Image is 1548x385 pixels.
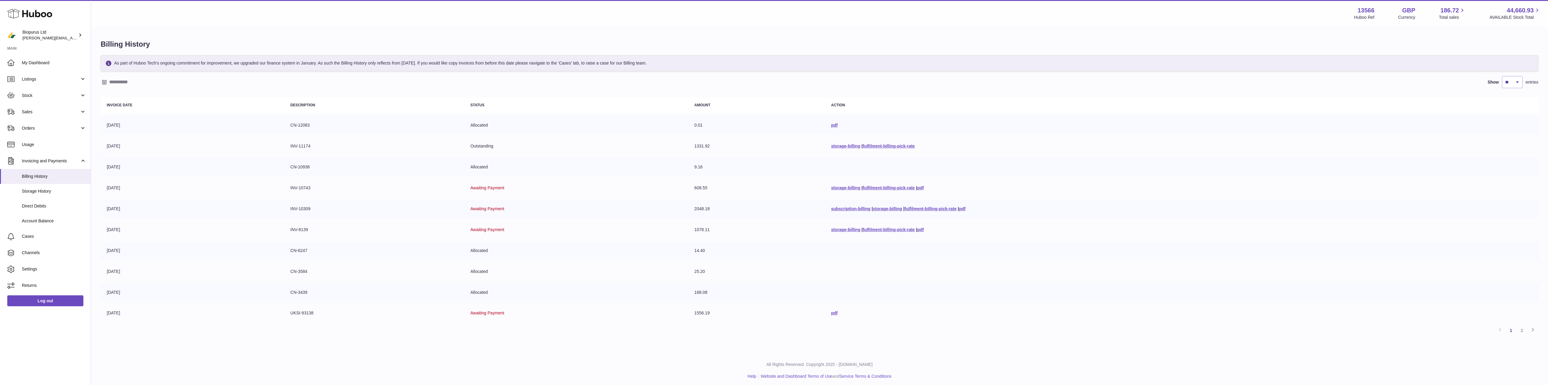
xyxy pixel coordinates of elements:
[22,29,77,41] div: Biopurus Ltd
[470,103,484,107] strong: Status
[905,206,957,211] a: fulfilment-billing-pick-rate
[917,227,924,232] a: pdf
[284,200,465,218] td: INV-10309
[863,144,915,148] a: fulfilment-billing-pick-rate
[22,218,86,224] span: Account Balance
[916,185,917,190] span: |
[101,39,1538,49] h1: Billing History
[688,200,825,218] td: 2048.18
[831,310,838,315] a: pdf
[1439,6,1466,20] a: 186.72 Total sales
[694,103,710,107] strong: Amount
[101,137,284,155] td: [DATE]
[917,185,924,190] a: pdf
[284,263,465,280] td: CN-3584
[284,221,465,239] td: INV-8139
[22,93,80,98] span: Stock
[861,185,863,190] span: |
[1488,79,1499,85] label: Show
[1440,6,1459,15] span: 186.72
[747,374,756,379] a: Help
[831,103,845,107] strong: Action
[284,158,465,176] td: CN-10938
[22,60,86,66] span: My Dashboard
[861,144,863,148] span: |
[22,283,86,288] span: Returns
[688,263,825,280] td: 25.20
[101,179,284,197] td: [DATE]
[839,374,892,379] a: Service Terms & Conditions
[831,144,860,148] a: storage-billing
[101,221,284,239] td: [DATE]
[688,179,825,197] td: 608.55
[7,31,16,40] img: peter@biopurus.co.uk
[759,373,892,379] li: and
[101,304,284,322] td: [DATE]
[284,304,465,322] td: UKSI-93138
[290,103,315,107] strong: Description
[284,137,465,155] td: INV-11174
[688,304,825,322] td: 1556.19
[1516,325,1527,336] a: 2
[761,374,832,379] a: Website and Dashboard Terms of Use
[1402,6,1415,15] strong: GBP
[470,164,488,169] span: Allocated
[916,227,917,232] span: |
[1398,15,1415,20] div: Currency
[101,284,284,301] td: [DATE]
[863,227,915,232] a: fulfilment-billing-pick-rate
[470,290,488,295] span: Allocated
[831,227,860,232] a: storage-billing
[1358,6,1375,15] strong: 13566
[107,103,132,107] strong: Invoice Date
[22,76,80,82] span: Listings
[470,310,504,315] span: Awaiting Payment
[22,174,86,179] span: Billing History
[101,200,284,218] td: [DATE]
[1439,15,1466,20] span: Total sales
[22,266,86,272] span: Settings
[831,206,871,211] a: subscription-billing
[863,185,915,190] a: fulfilment-billing-pick-rate
[959,206,965,211] a: pdf
[101,116,284,134] td: [DATE]
[831,123,838,128] a: pdf
[688,242,825,260] td: 14.40
[284,242,465,260] td: CN-6247
[470,185,504,190] span: Awaiting Payment
[861,227,863,232] span: |
[470,227,504,232] span: Awaiting Payment
[831,185,860,190] a: storage-billing
[22,125,80,131] span: Orders
[96,362,1543,367] p: All Rights Reserved. Copyright 2025 - [DOMAIN_NAME]
[1354,15,1375,20] div: Huboo Ref
[22,35,122,40] span: [PERSON_NAME][EMAIL_ADDRESS][DOMAIN_NAME]
[101,263,284,280] td: [DATE]
[688,284,825,301] td: 168.08
[688,158,825,176] td: 9.16
[22,109,80,115] span: Sales
[101,242,284,260] td: [DATE]
[22,250,86,256] span: Channels
[22,203,86,209] span: Direct Debits
[470,206,504,211] span: Awaiting Payment
[284,179,465,197] td: INV-10743
[22,158,80,164] span: Invoicing and Payments
[7,295,83,306] a: Log out
[688,116,825,134] td: 0.01
[284,284,465,301] td: CN-3439
[22,234,86,239] span: Cases
[1489,6,1541,20] a: 44,660.93 AVAILABLE Stock Total
[22,188,86,194] span: Storage History
[1489,15,1541,20] span: AVAILABLE Stock Total
[688,137,825,155] td: 1331.92
[1507,6,1534,15] span: 44,660.93
[1526,79,1538,85] span: entries
[470,248,488,253] span: Allocated
[873,206,902,211] a: storage-billing
[688,221,825,239] td: 1078.11
[470,269,488,274] span: Allocated
[1506,325,1516,336] a: 1
[903,206,905,211] span: |
[872,206,873,211] span: |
